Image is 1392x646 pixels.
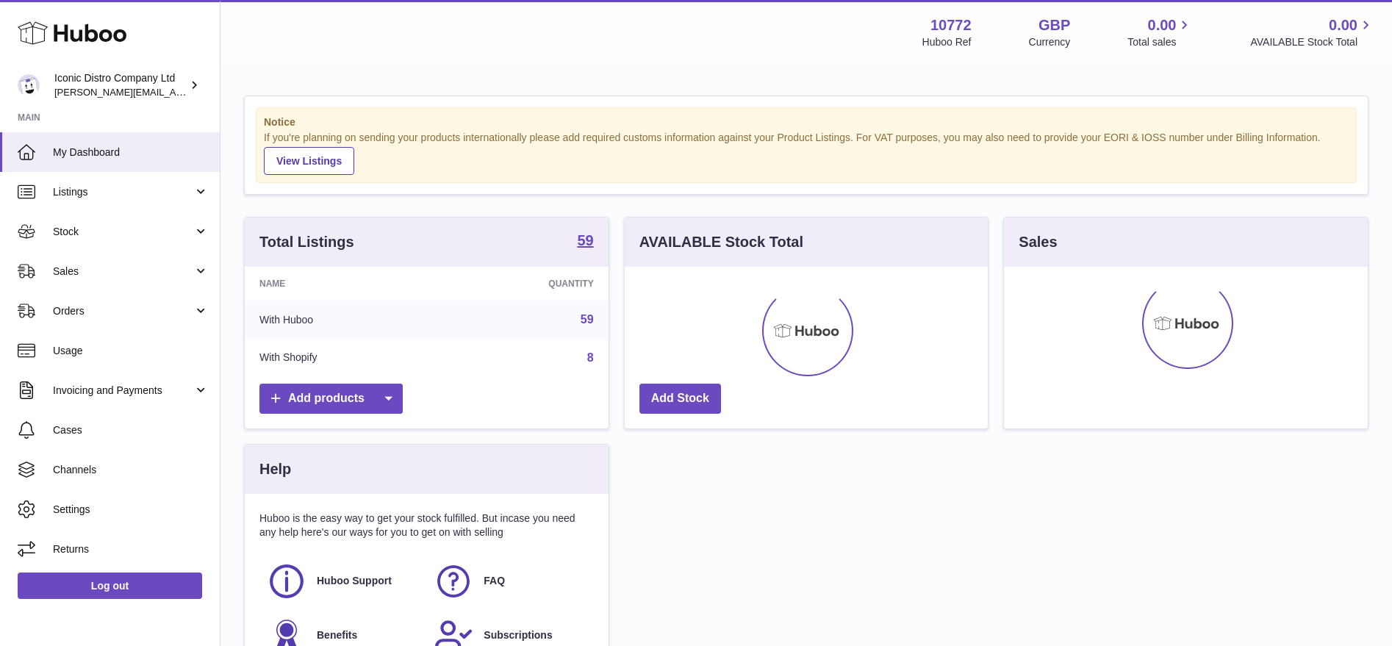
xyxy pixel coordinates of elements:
[639,384,721,414] a: Add Stock
[484,574,505,588] span: FAQ
[245,301,441,339] td: With Huboo
[581,313,594,326] a: 59
[1127,35,1193,49] span: Total sales
[264,131,1349,175] div: If you're planning on sending your products internationally please add required customs informati...
[922,35,972,49] div: Huboo Ref
[53,384,193,398] span: Invoicing and Payments
[1250,35,1374,49] span: AVAILABLE Stock Total
[53,423,209,437] span: Cases
[53,304,193,318] span: Orders
[54,86,295,98] span: [PERSON_NAME][EMAIL_ADDRESS][DOMAIN_NAME]
[577,233,593,251] a: 59
[245,267,441,301] th: Name
[1019,232,1057,252] h3: Sales
[53,146,209,159] span: My Dashboard
[1148,15,1177,35] span: 0.00
[53,344,209,358] span: Usage
[1250,15,1374,49] a: 0.00 AVAILABLE Stock Total
[259,384,403,414] a: Add products
[317,574,392,588] span: Huboo Support
[54,71,187,99] div: Iconic Distro Company Ltd
[577,233,593,248] strong: 59
[1329,15,1357,35] span: 0.00
[259,459,291,479] h3: Help
[53,542,209,556] span: Returns
[1127,15,1193,49] a: 0.00 Total sales
[53,265,193,279] span: Sales
[53,463,209,477] span: Channels
[259,512,594,539] p: Huboo is the easy way to get your stock fulfilled. But incase you need any help here's our ways f...
[1038,15,1070,35] strong: GBP
[267,561,419,601] a: Huboo Support
[18,74,40,96] img: paul@iconicdistro.com
[53,185,193,199] span: Listings
[587,351,594,364] a: 8
[245,339,441,377] td: With Shopify
[317,628,357,642] span: Benefits
[259,232,354,252] h3: Total Listings
[264,115,1349,129] strong: Notice
[639,232,803,252] h3: AVAILABLE Stock Total
[441,267,609,301] th: Quantity
[484,628,552,642] span: Subscriptions
[1029,35,1071,49] div: Currency
[53,225,193,239] span: Stock
[53,503,209,517] span: Settings
[264,147,354,175] a: View Listings
[434,561,586,601] a: FAQ
[18,573,202,599] a: Log out
[930,15,972,35] strong: 10772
